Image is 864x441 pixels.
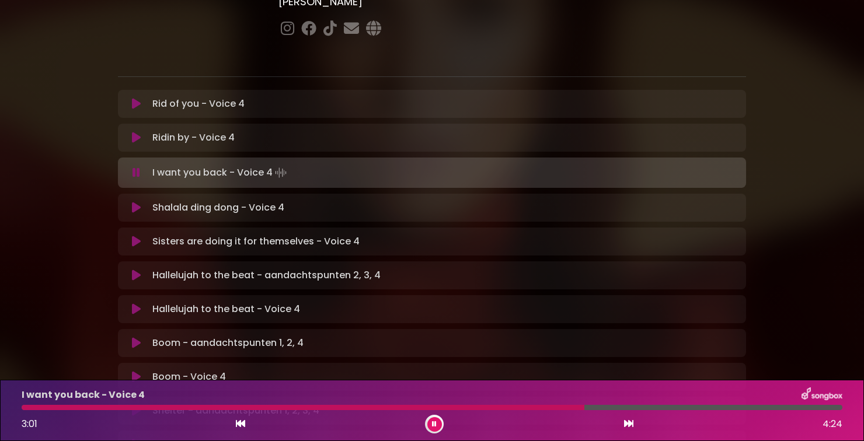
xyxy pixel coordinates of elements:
[152,235,360,249] p: Sisters are doing it for themselves - Voice 4
[152,336,304,350] p: Boom - aandachtspunten 1, 2, 4
[802,387,842,402] img: songbox-logo-white.png
[152,201,284,215] p: Shalala ding dong - Voice 4
[152,131,235,145] p: Ridin by - Voice 4
[273,164,289,181] img: waveform4.gif
[152,268,381,282] p: Hallelujah to the beat - aandachtspunten 2, 3, 4
[152,97,245,111] p: Rid of you - Voice 4
[152,370,226,384] p: Boom - Voice 4
[22,388,145,402] p: I want you back - Voice 4
[22,417,37,430] span: 3:01
[152,302,300,316] p: Hallelujah to the beat - Voice 4
[823,417,842,431] span: 4:24
[152,164,289,181] p: I want you back - Voice 4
